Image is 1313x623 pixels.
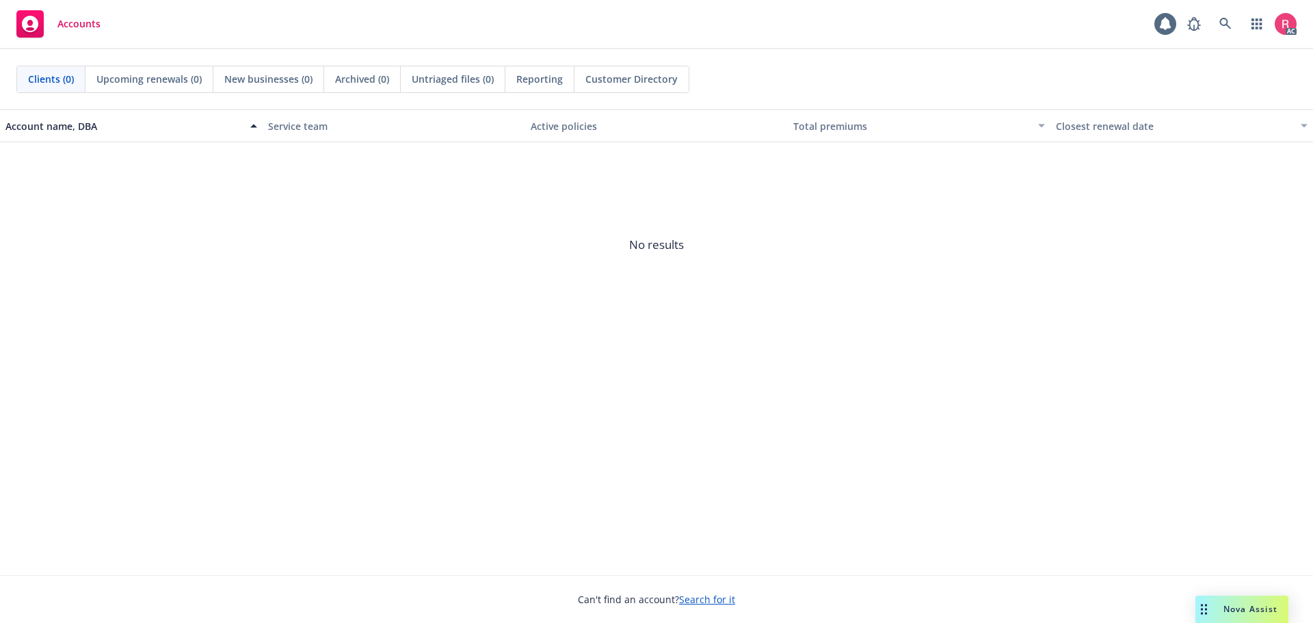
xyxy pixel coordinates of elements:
[1195,596,1288,623] button: Nova Assist
[224,72,313,86] span: New businesses (0)
[525,109,788,142] button: Active policies
[11,5,106,43] a: Accounts
[578,592,735,607] span: Can't find an account?
[57,18,101,29] span: Accounts
[28,72,74,86] span: Clients (0)
[1050,109,1313,142] button: Closest renewal date
[263,109,525,142] button: Service team
[96,72,202,86] span: Upcoming renewals (0)
[5,119,242,133] div: Account name, DBA
[585,72,678,86] span: Customer Directory
[1180,10,1208,38] a: Report a Bug
[1243,10,1271,38] a: Switch app
[1275,13,1297,35] img: photo
[793,119,1030,133] div: Total premiums
[1056,119,1292,133] div: Closest renewal date
[1212,10,1239,38] a: Search
[679,593,735,606] a: Search for it
[516,72,563,86] span: Reporting
[1223,603,1277,615] span: Nova Assist
[412,72,494,86] span: Untriaged files (0)
[335,72,389,86] span: Archived (0)
[268,119,520,133] div: Service team
[1195,596,1212,623] div: Drag to move
[531,119,782,133] div: Active policies
[788,109,1050,142] button: Total premiums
